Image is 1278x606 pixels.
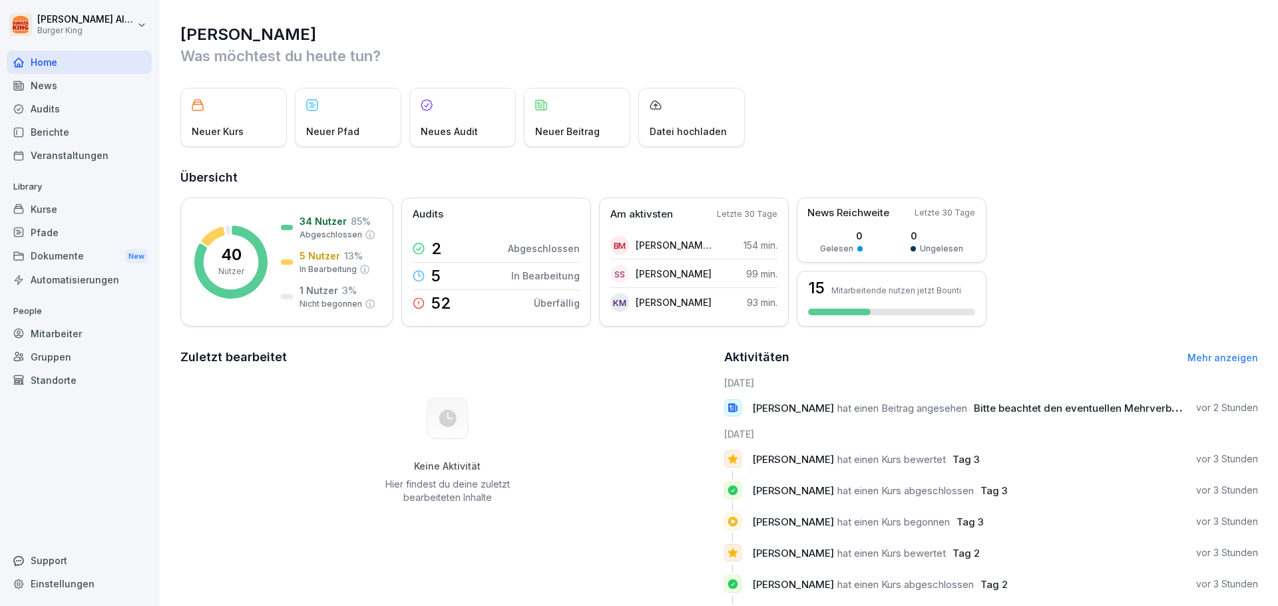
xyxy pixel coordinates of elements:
p: [PERSON_NAME] Albakkour [37,14,134,25]
span: Bitte beachtet den eventuellen Mehrverbrauch an Long Bun [974,402,1262,414]
p: Überfällig [534,296,580,310]
span: hat einen Kurs abgeschlossen [837,484,974,497]
p: Am aktivsten [610,207,673,222]
h3: 15 [808,280,825,296]
span: Tag 3 [953,453,980,466]
p: 3 % [342,283,357,297]
a: Einstellungen [7,572,152,595]
p: 1 Nutzer [300,283,338,297]
h6: [DATE] [724,427,1259,441]
a: Audits [7,97,152,120]
p: 40 [221,247,242,263]
p: News Reichweite [807,206,889,221]
p: [PERSON_NAME] [636,295,712,309]
p: vor 3 Stunden [1196,515,1258,528]
p: Neuer Beitrag [535,124,600,138]
div: BM [610,236,629,255]
p: Neuer Kurs [192,124,244,138]
span: hat einen Kurs bewertet [837,453,946,466]
a: Pfade [7,221,152,244]
a: Standorte [7,369,152,392]
h2: Zuletzt bearbeitet [180,348,715,367]
span: [PERSON_NAME] [752,484,834,497]
p: Ungelesen [920,243,963,255]
span: hat einen Kurs begonnen [837,516,950,528]
span: Tag 3 [980,484,1008,497]
p: Audits [413,207,443,222]
p: Datei hochladen [650,124,727,138]
p: 99 min. [746,267,777,281]
p: Gelesen [820,243,853,255]
h6: [DATE] [724,376,1259,390]
div: Support [7,549,152,572]
span: [PERSON_NAME] [752,578,834,591]
p: In Bearbeitung [511,269,580,283]
a: Home [7,51,152,74]
p: Letzte 30 Tage [915,207,975,219]
p: Abgeschlossen [300,229,362,241]
p: 34 Nutzer [300,214,347,228]
p: vor 2 Stunden [1196,401,1258,414]
h1: [PERSON_NAME] [180,24,1258,45]
p: vor 3 Stunden [1196,546,1258,559]
p: 52 [431,295,451,311]
p: vor 3 Stunden [1196,452,1258,466]
div: News [7,74,152,97]
span: [PERSON_NAME] [752,516,834,528]
span: hat einen Kurs abgeschlossen [837,578,974,591]
a: Mehr anzeigen [1187,352,1258,363]
a: Berichte [7,120,152,144]
p: 85 % [351,214,371,228]
a: Mitarbeiter [7,322,152,345]
span: [PERSON_NAME] [752,402,834,414]
p: 154 min. [744,238,777,252]
p: 93 min. [747,295,777,309]
span: Tag 2 [980,578,1008,591]
span: hat einen Kurs bewertet [837,547,946,559]
div: New [125,249,148,264]
p: Nicht begonnen [300,298,362,310]
a: Veranstaltungen [7,144,152,167]
div: SS [610,265,629,283]
p: [PERSON_NAME] [PERSON_NAME] [636,238,712,252]
p: Mitarbeitende nutzen jetzt Bounti [831,285,961,295]
p: [PERSON_NAME] [636,267,712,281]
a: Kurse [7,198,152,221]
div: KM [610,293,629,312]
span: Tag 2 [953,547,980,559]
p: 2 [431,241,442,257]
p: Abgeschlossen [508,241,580,255]
p: Nutzer [218,265,244,277]
p: vor 3 Stunden [1196,577,1258,591]
p: 5 [431,268,441,284]
p: Library [7,176,152,198]
p: 13 % [344,249,363,263]
span: [PERSON_NAME] [752,547,834,559]
span: hat einen Beitrag angesehen [837,402,967,414]
span: [PERSON_NAME] [752,453,834,466]
p: Hier findest du deine zuletzt bearbeiteten Inhalte [380,478,515,504]
p: People [7,301,152,322]
p: Neuer Pfad [306,124,359,138]
a: Gruppen [7,345,152,369]
p: Was möchtest du heute tun? [180,45,1258,67]
p: Letzte 30 Tage [717,208,777,220]
p: vor 3 Stunden [1196,484,1258,497]
p: 0 [911,229,963,243]
p: 5 Nutzer [300,249,340,263]
h5: Keine Aktivität [380,460,515,472]
a: Automatisierungen [7,268,152,291]
h2: Aktivitäten [724,348,789,367]
p: Neues Audit [421,124,478,138]
h2: Übersicht [180,168,1258,187]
